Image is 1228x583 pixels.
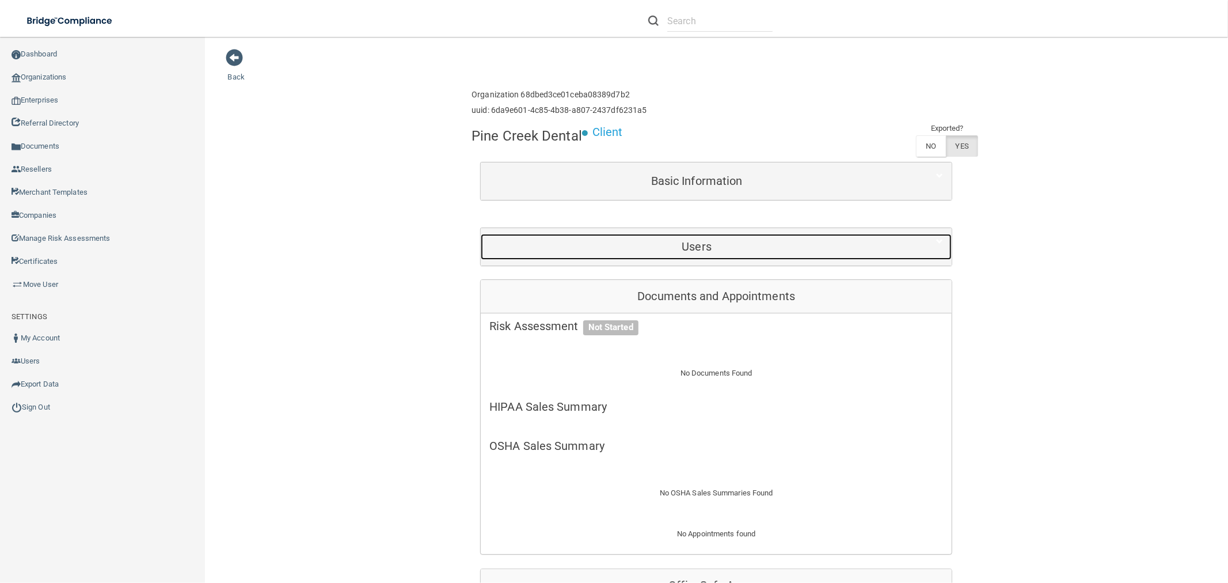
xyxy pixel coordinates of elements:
h5: HIPAA Sales Summary [489,400,943,413]
h6: uuid: 6da9e601-4c85-4b38-a807-2437df6231a5 [472,106,647,115]
img: organization-icon.f8decf85.png [12,73,21,82]
img: enterprise.0d942306.png [12,97,21,105]
input: Search [667,10,773,32]
h5: Basic Information [489,175,904,187]
img: ic_power_dark.7ecde6b1.png [12,402,22,412]
img: ic_dashboard_dark.d01f4a41.png [12,50,21,59]
div: No Documents Found [481,353,952,394]
a: Back [228,59,245,81]
div: Documents and Appointments [481,280,952,313]
img: ic-search.3b580494.png [648,16,659,26]
img: ic_user_dark.df1a06c3.png [12,334,21,343]
h5: Users [489,240,904,253]
span: Not Started [583,320,638,335]
div: No Appointments found [481,527,952,555]
img: icon-users.e205127d.png [12,357,21,366]
a: Users [489,234,943,260]
img: icon-export.b9366987.png [12,380,21,389]
label: NO [916,135,945,157]
td: Exported? [916,122,978,135]
img: icon-documents.8dae5593.png [12,142,21,152]
img: bridge_compliance_login_screen.278c3ca4.svg [17,9,123,33]
img: ic_reseller.de258add.png [12,165,21,174]
label: YES [946,135,978,157]
a: Basic Information [489,168,943,194]
h6: Organization 68dbed3ce01ceba08389d7b2 [472,90,647,99]
h5: OSHA Sales Summary [489,440,943,452]
div: No OSHA Sales Summaries Found [481,472,952,514]
img: briefcase.64adab9b.png [12,279,23,290]
p: Client [592,122,623,143]
label: SETTINGS [12,310,47,324]
h5: Risk Assessment [489,320,943,332]
h4: Pine Creek Dental [472,128,582,143]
